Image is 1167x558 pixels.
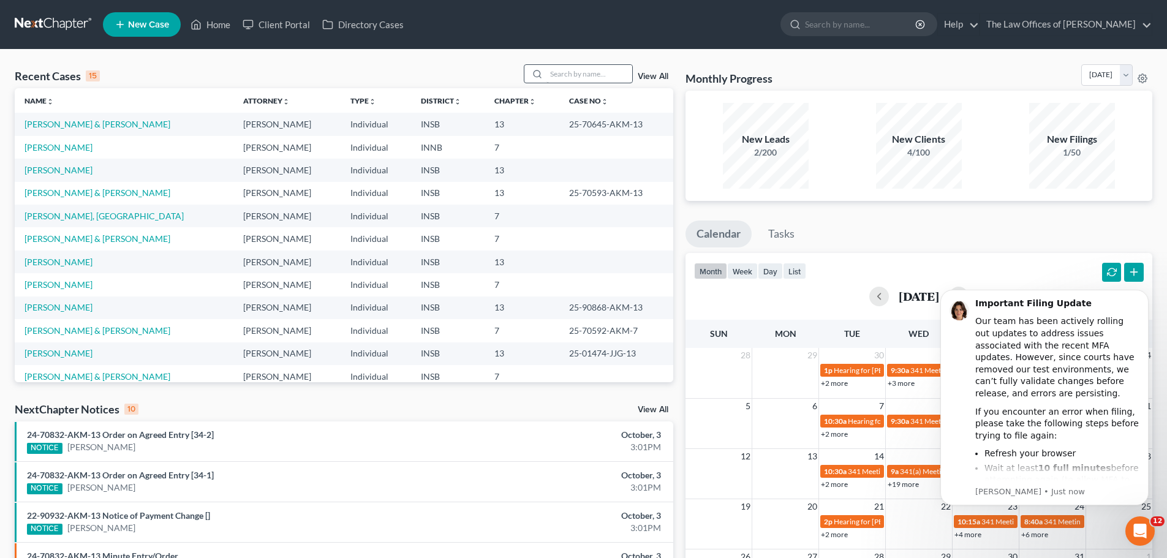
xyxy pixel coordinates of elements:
[233,136,341,159] td: [PERSON_NAME]
[341,136,411,159] td: Individual
[873,449,885,464] span: 14
[341,273,411,296] td: Individual
[529,98,536,105] i: unfold_more
[243,96,290,105] a: Attorneyunfold_more
[25,302,93,312] a: [PERSON_NAME]
[411,136,485,159] td: INNB
[233,227,341,250] td: [PERSON_NAME]
[27,510,210,521] a: 22-90932-AKM-13 Notice of Payment Change []
[559,182,673,205] td: 25-70593-AKM-13
[1029,132,1115,146] div: New Filings
[316,13,410,36] a: Directory Cases
[910,366,1021,375] span: 341 Meeting for [PERSON_NAME]
[775,328,796,339] span: Mon
[458,522,661,534] div: 3:01PM
[888,379,915,388] a: +3 more
[848,467,1023,476] span: 341 Meeting for [PERSON_NAME] & [PERSON_NAME]
[25,142,93,153] a: [PERSON_NAME]
[891,467,899,476] span: 9a
[27,470,214,480] a: 24-70832-AKM-13 Order on Agreed Entry [34-1]
[128,20,169,29] span: New Case
[938,13,979,36] a: Help
[421,96,461,105] a: Districtunfold_more
[1150,516,1165,526] span: 12
[25,165,93,175] a: [PERSON_NAME]
[485,342,559,365] td: 13
[806,449,818,464] span: 13
[899,290,939,303] h2: [DATE]
[908,328,929,339] span: Wed
[411,251,485,273] td: INSB
[758,263,783,279] button: day
[458,469,661,481] div: October, 3
[458,429,661,441] div: October, 3
[341,342,411,365] td: Individual
[723,132,809,146] div: New Leads
[27,524,62,535] div: NOTICE
[47,98,54,105] i: unfold_more
[744,399,752,413] span: 5
[824,366,833,375] span: 1p
[824,467,847,476] span: 10:30a
[878,399,885,413] span: 7
[559,342,673,365] td: 25-01474-JJG-13
[27,483,62,494] div: NOTICE
[233,205,341,227] td: [PERSON_NAME]
[485,205,559,227] td: 7
[739,348,752,363] span: 28
[233,342,341,365] td: [PERSON_NAME]
[233,113,341,135] td: [PERSON_NAME]
[910,417,1021,426] span: 341 Meeting for [PERSON_NAME]
[559,113,673,135] td: 25-70645-AKM-13
[411,113,485,135] td: INSB
[25,96,54,105] a: Nameunfold_more
[485,136,559,159] td: 7
[458,441,661,453] div: 3:01PM
[821,480,848,489] a: +2 more
[411,365,485,388] td: INSB
[727,263,758,279] button: week
[341,205,411,227] td: Individual
[341,227,411,250] td: Individual
[411,205,485,227] td: INSB
[806,348,818,363] span: 29
[25,119,170,129] a: [PERSON_NAME] & [PERSON_NAME]
[485,319,559,342] td: 7
[685,221,752,247] a: Calendar
[694,263,727,279] button: month
[723,146,809,159] div: 2/200
[25,233,170,244] a: [PERSON_NAME] & [PERSON_NAME]
[980,13,1152,36] a: The Law Offices of [PERSON_NAME]
[369,98,376,105] i: unfold_more
[805,13,917,36] input: Search by name...
[411,319,485,342] td: INSB
[876,146,962,159] div: 4/100
[233,159,341,181] td: [PERSON_NAME]
[824,417,847,426] span: 10:30a
[559,296,673,319] td: 25-90868-AKM-13
[67,441,135,453] a: [PERSON_NAME]
[1125,516,1155,546] iframe: Intercom live chat
[900,467,1019,476] span: 341(a) Meeting for [PERSON_NAME]
[876,132,962,146] div: New Clients
[891,417,909,426] span: 9:30a
[739,449,752,464] span: 12
[124,404,138,415] div: 10
[601,98,608,105] i: unfold_more
[25,279,93,290] a: [PERSON_NAME]
[485,182,559,205] td: 13
[25,211,184,221] a: [PERSON_NAME], [GEOGRAPHIC_DATA]
[341,319,411,342] td: Individual
[821,379,848,388] a: +2 more
[341,251,411,273] td: Individual
[757,221,806,247] a: Tasks
[233,296,341,319] td: [PERSON_NAME]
